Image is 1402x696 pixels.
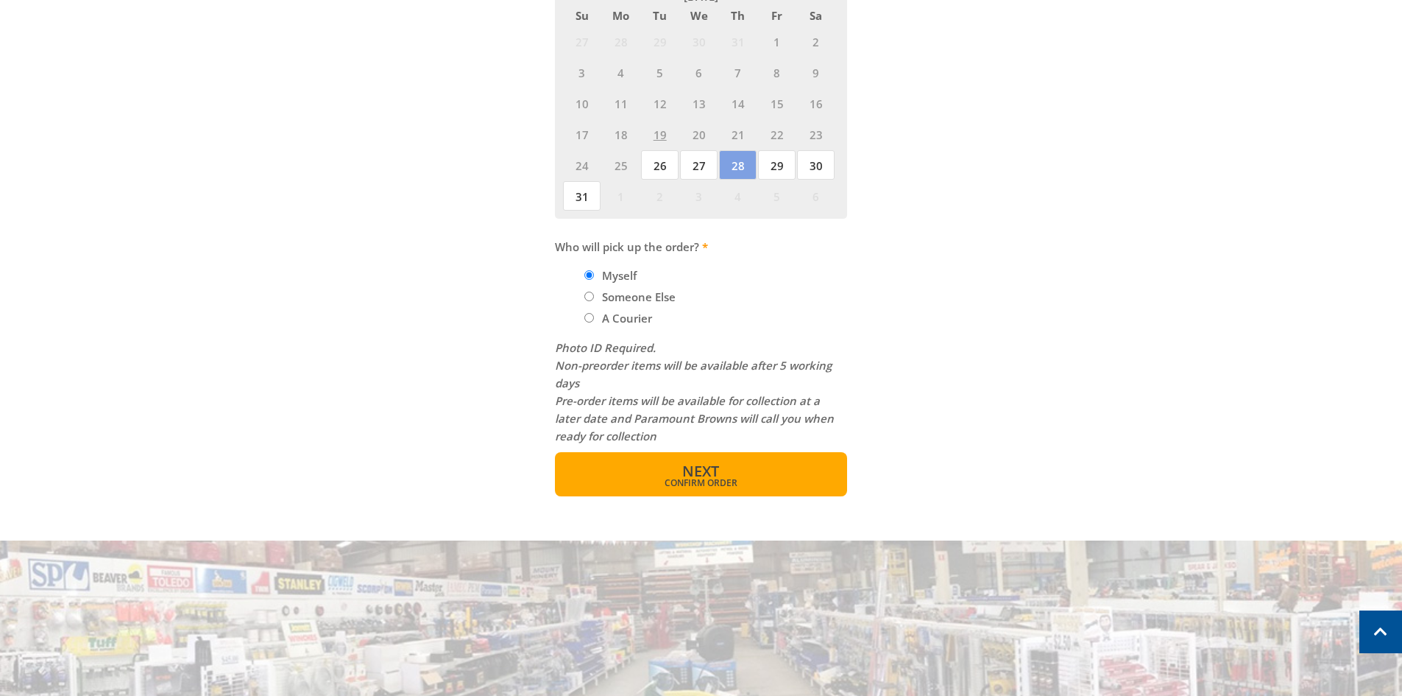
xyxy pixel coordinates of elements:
span: 30 [797,150,835,180]
span: 31 [719,27,757,56]
span: 24 [563,150,601,180]
span: 15 [758,88,796,118]
input: Please select who will pick up the order. [584,292,594,301]
span: Tu [641,6,679,25]
span: Sa [797,6,835,25]
span: 1 [758,27,796,56]
label: Who will pick up the order? [555,238,847,256]
span: 14 [719,88,757,118]
span: 30 [680,27,718,56]
span: 25 [602,150,640,180]
label: Someone Else [597,284,681,309]
span: 13 [680,88,718,118]
span: We [680,6,718,25]
span: Fr [758,6,796,25]
label: A Courier [597,306,657,331]
span: 1 [602,181,640,211]
span: 17 [563,119,601,149]
span: 6 [797,181,835,211]
label: Myself [597,263,642,288]
span: 26 [641,150,679,180]
span: 3 [680,181,718,211]
span: 28 [719,150,757,180]
span: 12 [641,88,679,118]
span: 7 [719,57,757,87]
span: 29 [641,27,679,56]
span: 4 [602,57,640,87]
span: 2 [797,27,835,56]
span: 5 [758,181,796,211]
input: Please select who will pick up the order. [584,313,594,323]
span: 16 [797,88,835,118]
span: 27 [563,27,601,56]
span: Mo [602,6,640,25]
span: 21 [719,119,757,149]
span: 31 [563,181,601,211]
span: 27 [680,150,718,180]
span: 22 [758,119,796,149]
span: Su [563,6,601,25]
span: Confirm order [587,479,815,488]
span: 3 [563,57,601,87]
span: 9 [797,57,835,87]
span: 4 [719,181,757,211]
span: 20 [680,119,718,149]
span: Next [682,461,719,481]
span: 18 [602,119,640,149]
span: 29 [758,150,796,180]
em: Photo ID Required. Non-preorder items will be available after 5 working days Pre-order items will... [555,340,834,443]
span: 19 [641,119,679,149]
span: 10 [563,88,601,118]
span: 5 [641,57,679,87]
button: Next Confirm order [555,452,847,496]
span: Th [719,6,757,25]
span: 8 [758,57,796,87]
span: 11 [602,88,640,118]
span: 23 [797,119,835,149]
span: 6 [680,57,718,87]
input: Please select who will pick up the order. [584,270,594,280]
span: 2 [641,181,679,211]
span: 28 [602,27,640,56]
